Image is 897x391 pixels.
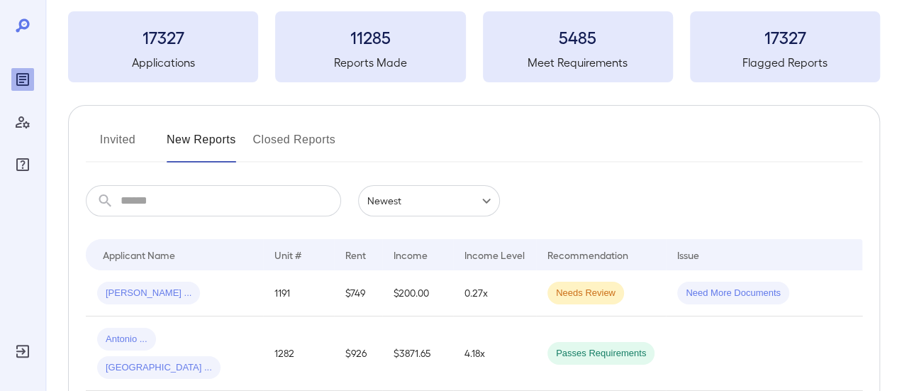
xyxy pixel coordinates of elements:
[97,333,156,346] span: Antonio ...
[382,316,453,391] td: $3871.65
[334,316,382,391] td: $926
[263,316,334,391] td: 1282
[677,287,789,300] span: Need More Documents
[394,246,428,263] div: Income
[483,54,673,71] h5: Meet Requirements
[103,246,175,263] div: Applicant Name
[11,111,34,133] div: Manage Users
[382,270,453,316] td: $200.00
[547,347,654,360] span: Passes Requirements
[253,128,336,163] button: Closed Reports
[690,54,880,71] h5: Flagged Reports
[167,128,236,163] button: New Reports
[464,246,525,263] div: Income Level
[97,361,221,375] span: [GEOGRAPHIC_DATA] ...
[677,246,700,263] div: Issue
[97,287,200,300] span: [PERSON_NAME] ...
[68,26,258,48] h3: 17327
[547,287,624,300] span: Needs Review
[690,26,880,48] h3: 17327
[453,270,536,316] td: 0.27x
[275,26,465,48] h3: 11285
[11,68,34,91] div: Reports
[334,270,382,316] td: $749
[275,54,465,71] h5: Reports Made
[11,153,34,176] div: FAQ
[274,246,301,263] div: Unit #
[345,246,368,263] div: Rent
[86,128,150,163] button: Invited
[453,316,536,391] td: 4.18x
[68,11,880,82] summary: 17327Applications11285Reports Made5485Meet Requirements17327Flagged Reports
[11,340,34,363] div: Log Out
[358,185,500,216] div: Newest
[68,54,258,71] h5: Applications
[483,26,673,48] h3: 5485
[263,270,334,316] td: 1191
[547,246,628,263] div: Recommendation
